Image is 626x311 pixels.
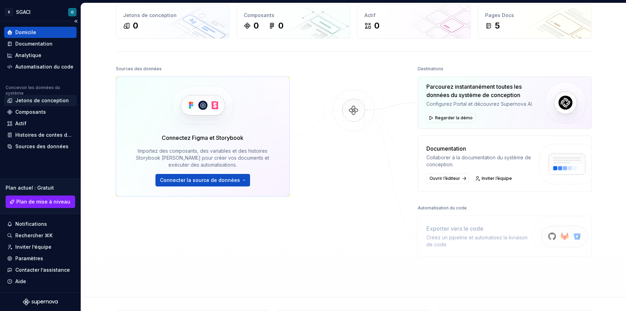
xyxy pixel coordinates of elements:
[418,64,443,74] div: Destinations
[162,134,243,142] div: Connectez Figma et Storybook
[426,101,539,107] div: Configurez Portal et découvrez Supernova AI.
[4,230,77,241] button: Rechercher ⌘K
[485,12,514,19] font: Pages Docs
[4,61,77,72] a: Automatisation du code
[364,12,376,19] font: Actif
[244,12,274,19] font: Composants
[15,232,53,239] div: Rechercher ⌘K
[16,9,31,16] div: SGACI
[160,177,240,184] span: Connecter la source de données
[426,113,476,123] button: Regarder la démo
[6,196,75,208] a: Plan de mise à niveau
[15,266,70,273] div: Contacter l’assistance
[23,298,58,305] svg: Supernova Logo
[123,12,177,19] font: Jetons de conception
[71,16,81,26] button: Collapse sidebar
[426,154,533,168] div: Collaborer à la documentation du système de conception.
[4,50,77,61] a: Analytique
[4,118,77,129] a: Actif
[435,115,473,121] span: Regarder la démo
[116,5,230,39] a: Jetons de conception0
[495,20,500,31] div: 5
[15,143,69,150] div: Sources des données
[4,276,77,287] button: Aide
[473,174,515,183] a: Inviter l’équipe
[15,120,26,127] div: Actif
[426,234,533,248] div: Créez un pipeline et automatisez la livraison de code.
[4,95,77,106] a: Jetons de conception
[6,184,75,191] div: Plan actuel : Gratuit
[4,218,77,230] button: Notifications
[15,40,53,47] div: Documentation
[426,224,483,233] font: Exporter vers le code
[133,20,138,31] div: 0
[15,255,43,262] div: Paramètres
[116,64,162,74] div: Sources des données
[15,52,41,59] div: Analytique
[1,5,79,19] button: BSGACIO
[15,278,26,285] div: Aide
[478,5,592,39] a: Pages Docs5
[155,174,250,186] button: Connecter la source de données
[374,20,379,31] div: 0
[71,9,74,15] div: O
[4,27,77,38] a: Domicile
[15,109,46,115] div: Composants
[15,131,74,138] div: Histoires de contes de fées
[426,82,539,99] div: Parcourez instantanément toutes les données du système de conception
[4,38,77,49] a: Documentation
[15,29,36,36] div: Domicile
[236,5,350,39] a: Composants00
[426,174,469,183] a: Ouvrir l’éditeur
[4,106,77,118] a: Composants
[6,85,77,96] div: Concevoir les données du système
[126,147,280,168] div: Importez des composants, des variables et des histoires Storybook [PERSON_NAME] pour créer vos do...
[4,241,77,253] a: Inviter l’équipe
[4,264,77,276] button: Contacter l’assistance
[4,253,77,264] a: Paramètres
[15,97,69,104] div: Jetons de conception
[418,203,467,213] div: Automatisation du code
[357,5,471,39] a: Actif0
[254,20,259,31] div: 0
[4,129,77,141] a: Histoires de contes de fées
[15,221,47,228] div: Notifications
[15,63,73,70] div: Automatisation du code
[4,141,77,152] a: Sources des données
[482,176,512,181] span: Inviter l’équipe
[16,198,70,205] span: Plan de mise à niveau
[5,8,13,16] div: B
[430,176,460,181] span: Ouvrir l’éditeur
[426,144,466,153] font: Documentation
[15,244,51,250] div: Inviter l’équipe
[278,20,283,31] div: 0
